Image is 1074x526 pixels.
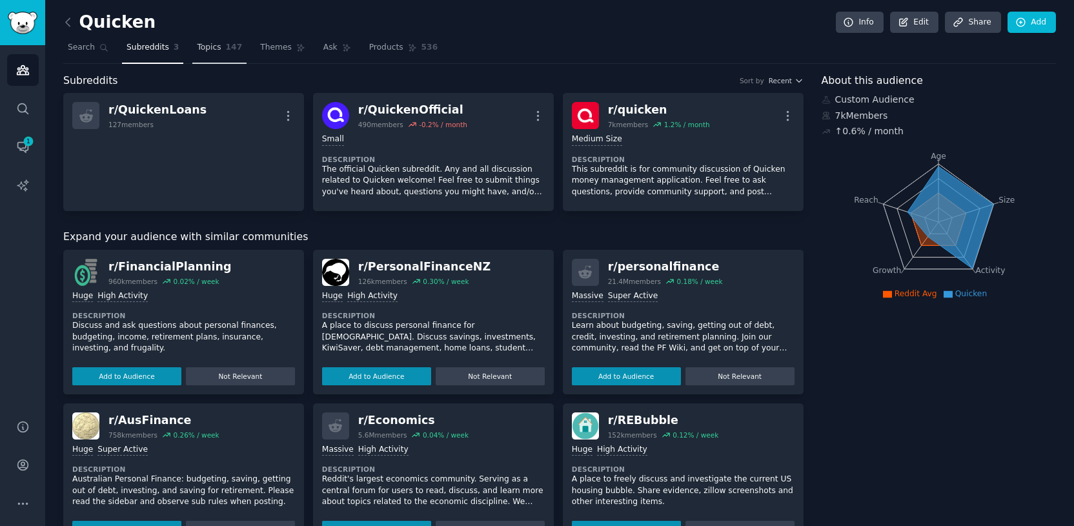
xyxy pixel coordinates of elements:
[358,412,469,429] div: r/ Economics
[97,290,148,303] div: High Activity
[192,37,247,64] a: Topics147
[423,277,469,286] div: 0.30 % / week
[836,12,884,34] a: Info
[608,277,661,286] div: 21.4M members
[608,290,658,303] div: Super Active
[365,37,442,64] a: Products536
[572,134,622,146] div: Medium Size
[835,125,904,138] div: ↑ 0.6 % / month
[998,195,1015,204] tspan: Size
[572,367,681,385] button: Add to Audience
[173,430,219,440] div: 0.26 % / week
[608,120,649,129] div: 7k members
[226,42,243,54] span: 147
[322,444,354,456] div: Massive
[608,259,723,275] div: r/ personalfinance
[72,311,295,320] dt: Description
[955,289,988,298] span: Quicken
[597,444,647,456] div: High Activity
[572,155,795,164] dt: Description
[358,120,403,129] div: 490 members
[322,259,349,286] img: PersonalFinanceNZ
[322,311,545,320] dt: Description
[769,76,792,85] span: Recent
[72,290,93,303] div: Huge
[419,120,467,129] div: -0.2 % / month
[7,131,39,163] a: 1
[174,42,179,54] span: 3
[931,152,946,161] tspan: Age
[108,430,157,440] div: 758k members
[322,164,545,198] p: The official Quicken subreddit. Any and all discussion related to Quicken welcome! Feel free to s...
[358,102,467,118] div: r/ QuickenOfficial
[1008,12,1056,34] a: Add
[822,109,1057,123] div: 7k Members
[873,266,901,275] tspan: Growth
[197,42,221,54] span: Topics
[72,465,295,474] dt: Description
[322,290,343,303] div: Huge
[563,93,804,211] a: quickenr/quicken7kmembers1.2% / monthMedium SizeDescriptionThis subreddit is for community discus...
[572,290,603,303] div: Massive
[72,412,99,440] img: AusFinance
[322,320,545,354] p: A place to discuss personal finance for [DEMOGRAPHIC_DATA]. Discuss savings, investments, KiwiSav...
[572,102,599,129] img: quicken
[23,137,34,146] span: 1
[769,76,804,85] button: Recent
[63,93,304,211] a: r/QuickenLoans127members
[63,73,118,89] span: Subreddits
[822,93,1057,106] div: Custom Audience
[436,367,545,385] button: Not Relevant
[256,37,310,64] a: Themes
[68,42,95,54] span: Search
[72,320,295,354] p: Discuss and ask questions about personal finances, budgeting, income, retirement plans, insurance...
[63,12,156,33] h2: Quicken
[572,465,795,474] dt: Description
[421,42,438,54] span: 536
[323,42,338,54] span: Ask
[108,259,231,275] div: r/ FinancialPlanning
[890,12,938,34] a: Edit
[572,412,599,440] img: REBubble
[313,93,554,211] a: QuickenOfficialr/QuickenOfficial490members-0.2% / monthSmallDescriptionThe official Quicken subre...
[572,164,795,198] p: This subreddit is for community discussion of Quicken money management application. Feel free to ...
[322,367,431,385] button: Add to Audience
[63,37,113,64] a: Search
[8,12,37,34] img: GummySearch logo
[122,37,183,64] a: Subreddits3
[572,311,795,320] dt: Description
[322,474,545,508] p: Reddit's largest economics community. Serving as a central forum for users to read, discuss, and ...
[685,367,795,385] button: Not Relevant
[608,412,719,429] div: r/ REBubble
[97,444,148,456] div: Super Active
[572,474,795,508] p: A place to freely discuss and investigate the current US housing bubble. Share evidence, zillow s...
[854,195,878,204] tspan: Reach
[108,277,157,286] div: 960k members
[676,277,722,286] div: 0.18 % / week
[358,259,491,275] div: r/ PersonalFinanceNZ
[322,134,344,146] div: Small
[975,266,1005,275] tspan: Activity
[358,277,407,286] div: 126k members
[72,444,93,456] div: Huge
[319,37,356,64] a: Ask
[127,42,169,54] span: Subreddits
[358,444,409,456] div: High Activity
[608,430,657,440] div: 152k members
[572,444,593,456] div: Huge
[108,412,219,429] div: r/ AusFinance
[322,155,545,164] dt: Description
[895,289,937,298] span: Reddit Avg
[822,73,923,89] span: About this audience
[63,229,308,245] span: Expand your audience with similar communities
[322,465,545,474] dt: Description
[72,474,295,508] p: Australian Personal Finance: budgeting, saving, getting out of debt, investing, and saving for re...
[108,102,207,118] div: r/ QuickenLoans
[572,320,795,354] p: Learn about budgeting, saving, getting out of debt, credit, investing, and retirement planning. J...
[369,42,403,54] span: Products
[347,290,398,303] div: High Activity
[260,42,292,54] span: Themes
[358,430,407,440] div: 5.6M members
[740,76,764,85] div: Sort by
[423,430,469,440] div: 0.04 % / week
